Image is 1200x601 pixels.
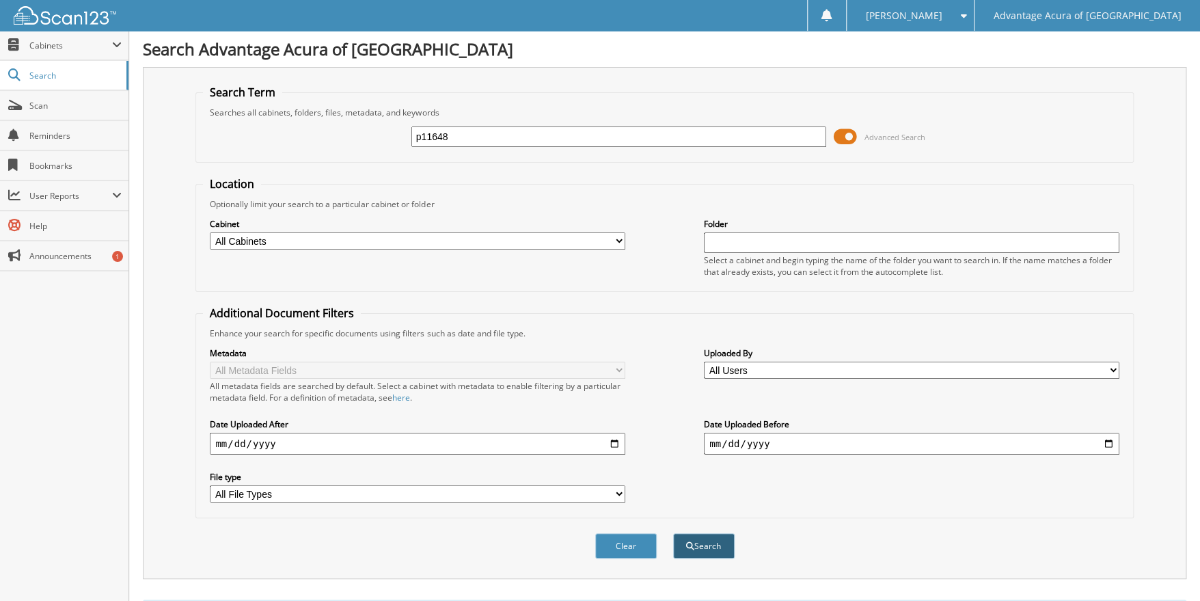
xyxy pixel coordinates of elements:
[29,190,112,202] span: User Reports
[203,176,261,191] legend: Location
[29,160,122,172] span: Bookmarks
[29,70,120,81] span: Search
[704,347,1119,359] label: Uploaded By
[704,254,1119,278] div: Select a cabinet and begin typing the name of the folder you want to search in. If the name match...
[210,347,625,359] label: Metadata
[29,130,122,142] span: Reminders
[203,328,1126,339] div: Enhance your search for specific documents using filters such as date and file type.
[210,433,625,455] input: start
[210,418,625,430] label: Date Uploaded After
[203,198,1126,210] div: Optionally limit your search to a particular cabinet or folder
[29,40,112,51] span: Cabinets
[210,380,625,403] div: All metadata fields are searched by default. Select a cabinet with metadata to enable filtering b...
[203,306,361,321] legend: Additional Document Filters
[29,100,122,111] span: Scan
[392,392,410,403] a: here
[143,38,1186,60] h1: Search Advantage Acura of [GEOGRAPHIC_DATA]
[14,6,116,25] img: scan123-logo-white.svg
[704,218,1119,230] label: Folder
[29,220,122,232] span: Help
[704,433,1119,455] input: end
[210,218,625,230] label: Cabinet
[29,250,122,262] span: Announcements
[864,132,925,142] span: Advanced Search
[203,107,1126,118] div: Searches all cabinets, folders, files, metadata, and keywords
[210,471,625,483] label: File type
[595,533,657,559] button: Clear
[993,12,1181,20] span: Advantage Acura of [GEOGRAPHIC_DATA]
[704,418,1119,430] label: Date Uploaded Before
[203,85,282,100] legend: Search Term
[673,533,735,559] button: Search
[112,251,123,262] div: 1
[865,12,942,20] span: [PERSON_NAME]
